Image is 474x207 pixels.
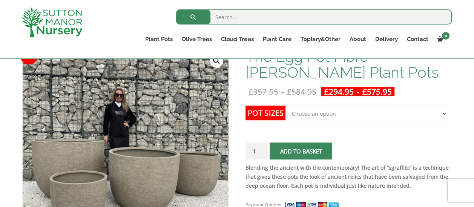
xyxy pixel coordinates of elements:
[177,34,216,44] a: Olive Trees
[249,86,253,97] span: £
[362,86,391,97] bdi: 575.95
[176,9,452,25] input: Search...
[249,86,278,97] bdi: 357.95
[433,34,452,44] a: 0
[245,87,319,96] del: -
[442,32,449,40] span: 0
[402,34,433,44] a: Contact
[270,143,332,159] button: Add to basket
[324,86,353,97] bdi: 294.95
[287,86,316,97] bdi: 584.95
[216,34,258,44] a: Cloud Trees
[210,54,223,67] a: View full-screen image gallery
[245,49,452,80] h1: The Egg Pot Fibre [PERSON_NAME] Plant Pots
[22,8,82,37] img: logo
[324,86,328,97] span: £
[245,106,285,120] label: Pot Sizes
[287,86,291,97] span: £
[245,164,448,189] strong: Blending the ancient with the contemporary! The art of “sgraffito” is a technique that gives thes...
[245,143,268,159] input: Product quantity
[345,34,370,44] a: About
[321,87,394,96] ins: -
[141,34,177,44] a: Plant Pots
[258,34,296,44] a: Plant Care
[296,34,345,44] a: Topiary&Other
[370,34,402,44] a: Delivery
[362,86,367,97] span: £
